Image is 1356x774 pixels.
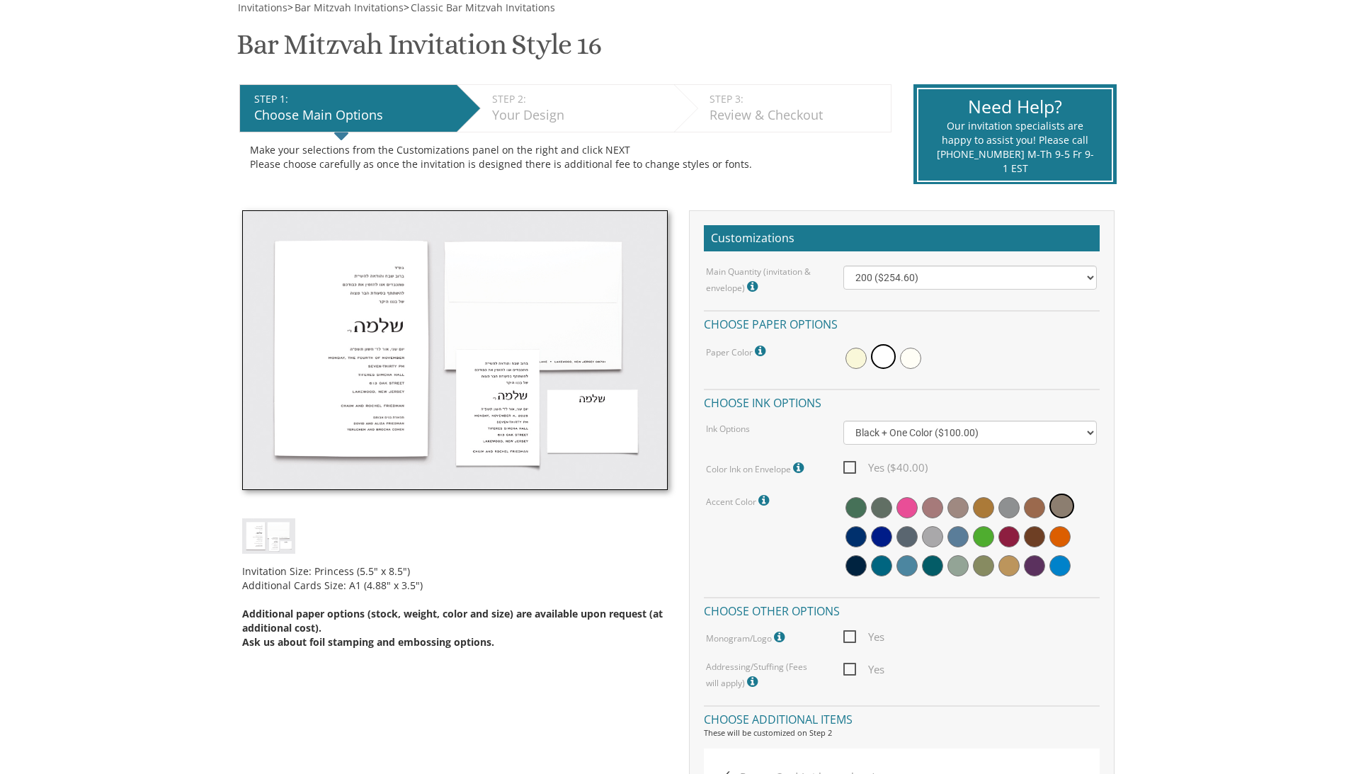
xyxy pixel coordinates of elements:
img: bminv-thumb-16.jpg [242,210,668,491]
span: Ask us about foil stamping and embossing options. [242,635,494,649]
div: STEP 2: [492,92,667,106]
h4: Choose ink options [704,389,1100,414]
a: Classic Bar Mitzvah Invitations [409,1,555,14]
h4: Choose paper options [704,310,1100,335]
a: Bar Mitzvah Invitations [293,1,404,14]
span: Bar Mitzvah Invitations [295,1,404,14]
label: Paper Color [706,342,769,360]
span: Yes [843,661,884,678]
div: These will be customized on Step 2 [704,727,1100,739]
span: > [404,1,555,14]
span: Yes ($40.00) [843,459,928,477]
label: Ink Options [706,423,750,435]
div: Invitation Size: Princess (5.5" x 8.5") Additional Cards Size: A1 (4.88" x 3.5") [242,554,668,649]
div: Choose Main Options [254,106,450,125]
div: STEP 3: [710,92,884,106]
label: Addressing/Stuffing (Fees will apply) [706,661,822,691]
img: bminv-thumb-16.jpg [242,518,295,553]
h1: Bar Mitzvah Invitation Style 16 [237,29,601,71]
label: Color Ink on Envelope [706,459,807,477]
a: Invitations [237,1,287,14]
h2: Customizations [704,225,1100,252]
span: Yes [843,628,884,646]
h4: Choose additional items [704,705,1100,730]
span: Classic Bar Mitzvah Invitations [411,1,555,14]
span: Additional paper options (stock, weight, color and size) are available upon request (at additiona... [242,607,663,634]
label: Monogram/Logo [706,628,788,647]
div: STEP 1: [254,92,450,106]
span: Invitations [238,1,287,14]
span: > [287,1,404,14]
label: Main Quantity (invitation & envelope) [706,266,822,296]
div: Your Design [492,106,667,125]
div: Make your selections from the Customizations panel on the right and click NEXT Please choose care... [250,143,881,171]
div: Our invitation specialists are happy to assist you! Please call [PHONE_NUMBER] M-Th 9-5 Fr 9-1 EST [936,119,1094,176]
label: Accent Color [706,491,773,510]
div: Need Help? [936,94,1094,120]
div: Review & Checkout [710,106,884,125]
h4: Choose other options [704,597,1100,622]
